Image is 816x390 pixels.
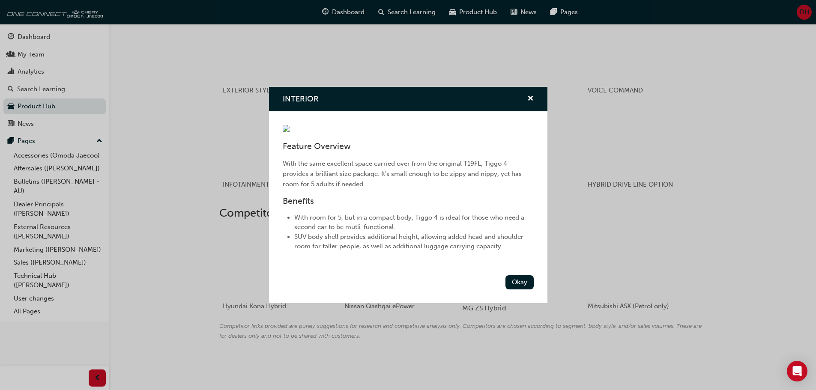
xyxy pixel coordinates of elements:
[294,213,534,232] li: With room for 5, but in a compact body, Tiggo 4 is ideal for those who need a second car to be mu...
[283,94,319,104] span: INTERIOR
[283,141,534,151] h3: Feature Overview
[283,160,523,188] span: With the same excellent space carried over from the original T19FL, Tiggo 4 provides a brilliant ...
[283,125,290,132] img: 5cdd3733-87e4-4bd9-8d7d-6870c89fd557.jpg
[505,275,534,289] button: Okay
[787,361,807,381] div: Open Intercom Messenger
[527,94,534,104] button: cross-icon
[294,232,534,251] li: SUV body shell provides additional height, allowing added head and shoulder room for taller peopl...
[283,196,534,206] h3: Benefits
[527,95,534,103] span: cross-icon
[269,87,547,303] div: INTERIOR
